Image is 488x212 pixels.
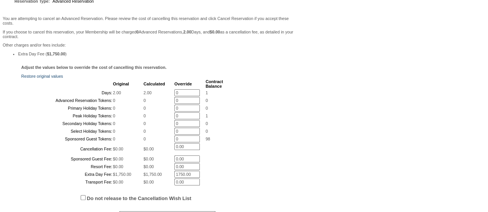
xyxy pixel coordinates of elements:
[144,98,146,103] span: 0
[144,121,146,126] span: 0
[113,172,131,177] span: $1,750.00
[144,180,154,184] span: $0.00
[113,98,115,103] span: 0
[206,114,208,118] span: 1
[22,105,112,112] td: Primary Holiday Tokens:
[47,52,65,56] b: $1,750.00
[206,79,223,88] b: Contract Balance
[144,157,154,161] span: $0.00
[113,180,123,184] span: $0.00
[144,172,162,177] span: $1,750.00
[137,30,139,34] b: 0
[22,171,112,178] td: Extra Day Fee:
[87,195,191,201] label: Do not release to the Cancellation Wish List
[21,65,167,70] b: Adjust the values below to override the cost of cancelling this reservation.
[206,129,208,134] span: 0
[18,52,296,56] li: Extra Day Fee ( )
[144,114,146,118] span: 0
[113,82,129,86] b: Original
[210,30,220,34] b: $0.00
[144,129,146,134] span: 0
[3,16,296,25] p: You are attempting to cancel an Advanced Reservation. Please review the cost of cancelling this r...
[144,137,146,141] span: 0
[113,129,115,134] span: 0
[22,120,112,127] td: Secondary Holiday Tokens:
[144,106,146,110] span: 0
[113,90,121,95] span: 2.00
[22,112,112,119] td: Peak Holiday Tokens:
[22,128,112,135] td: Select Holiday Tokens:
[113,121,115,126] span: 0
[113,114,115,118] span: 0
[21,74,63,78] a: Restore original values
[144,82,165,86] b: Calculated
[3,30,296,39] p: If you choose to cancel this reservation, your Membership will be charged Advanced Reservations, ...
[113,157,123,161] span: $0.00
[206,106,208,110] span: 0
[22,135,112,142] td: Sponsored Guest Tokens:
[113,147,123,151] span: $0.00
[22,89,112,96] td: Days:
[206,98,208,103] span: 0
[113,106,115,110] span: 0
[22,143,112,155] td: Cancellation Fee:
[22,97,112,104] td: Advanced Reservation Tokens:
[144,164,154,169] span: $0.00
[144,147,154,151] span: $0.00
[144,90,152,95] span: 2.00
[206,121,208,126] span: 0
[3,16,296,56] span: Other charges and/or fees include:
[206,137,210,141] span: 98
[22,179,112,185] td: Transport Fee:
[22,163,112,170] td: Resort Fee:
[113,137,115,141] span: 0
[174,82,192,86] b: Override
[113,164,123,169] span: $0.00
[206,90,208,95] span: 1
[183,30,191,34] b: 2.00
[22,155,112,162] td: Sponsored Guest Fee:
